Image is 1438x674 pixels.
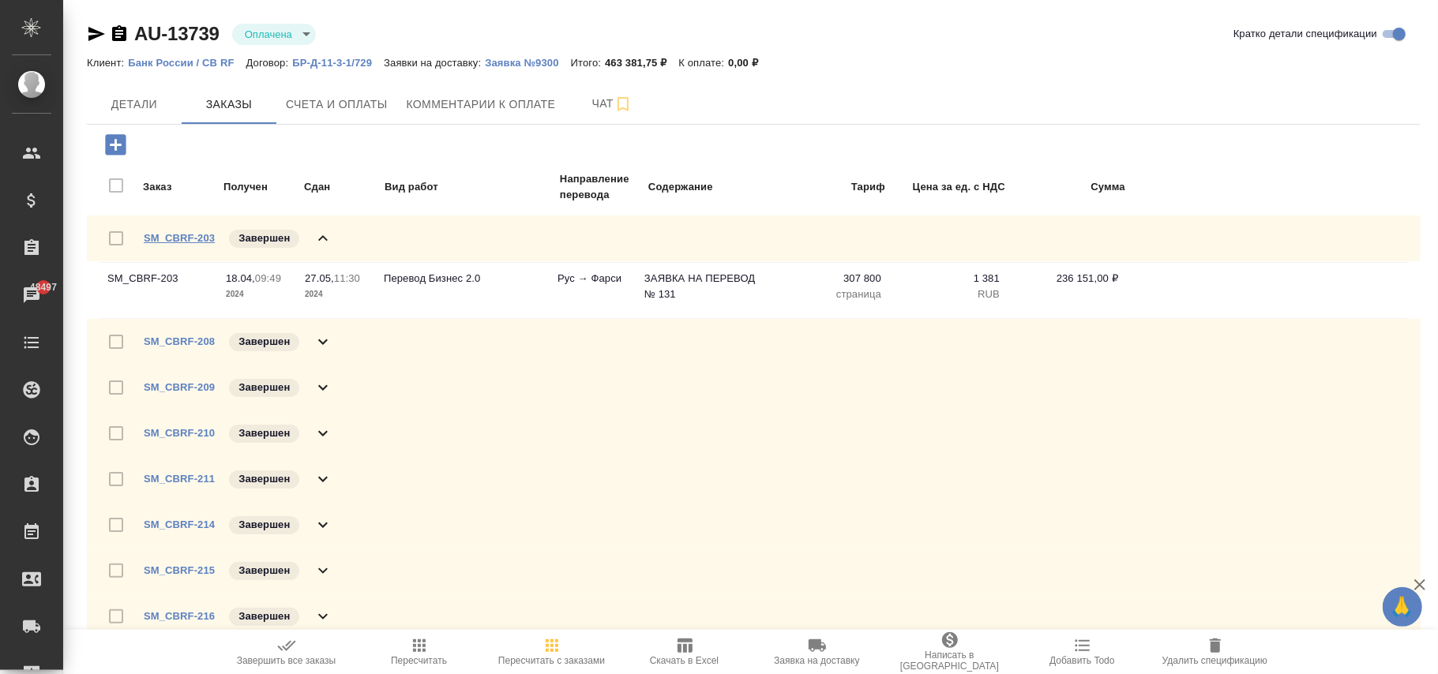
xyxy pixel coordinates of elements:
[142,170,221,204] td: Заказ
[650,655,719,666] span: Скачать в Excel
[305,286,368,302] p: 2024
[238,380,290,395] p: Завершен
[1162,655,1267,666] span: Удалить спецификацию
[21,279,66,295] span: 48497
[238,563,290,579] p: Завершен
[4,275,59,315] a: 48497
[485,55,570,71] button: Заявка №9300
[238,425,290,441] p: Завершен
[87,57,128,69] p: Клиент:
[292,55,384,69] a: БР-Д-11-3-1/729
[779,286,881,302] p: страница
[897,286,1000,302] p: RUB
[1049,655,1114,666] span: Добавить Todo
[407,95,556,114] span: Комментарии к оплате
[223,170,302,204] td: Получен
[144,519,215,530] a: SM_CBRF-214
[246,57,293,69] p: Договор:
[286,95,388,114] span: Счета и оплаты
[779,271,881,286] p: 307 800
[144,473,215,485] a: SM_CBRF-211
[893,650,1007,672] span: Написать в [GEOGRAPHIC_DATA]
[128,55,246,69] a: Банк России / CB RF
[240,28,297,41] button: Оплачена
[1149,630,1282,674] button: Удалить спецификацию
[94,129,137,161] button: Добавить заказ
[618,630,751,674] button: Скачать в Excel
[644,271,763,302] p: ЗАЯВКА НА ПЕРЕВОД № 131
[774,655,859,666] span: Заявка на доставку
[751,630,884,674] button: Заявка на доставку
[220,630,353,674] button: Завершить все заказы
[605,57,678,69] p: 463 381,75 ₽
[87,215,1421,261] div: SM_CBRF-203Завершен
[87,456,1421,502] div: SM_CBRF-211Завершен
[574,94,650,114] span: Чат
[87,365,1421,410] div: SM_CBRF-209Завершен
[144,427,215,439] a: SM_CBRF-210
[384,57,485,69] p: Заявки на доставку:
[87,502,1421,548] div: SM_CBRF-214Завершен
[238,517,290,533] p: Завершен
[144,564,215,576] a: SM_CBRF-215
[550,263,636,318] td: Рус → Фарси
[884,630,1016,674] button: Написать в [GEOGRAPHIC_DATA]
[305,272,334,284] p: 27.05,
[191,95,267,114] span: Заказы
[498,655,605,666] span: Пересчитать с заказами
[238,608,290,624] p: Завершен
[238,471,290,487] p: Завершен
[303,170,382,204] td: Сдан
[648,170,774,204] td: Содержание
[384,271,542,286] p: Перевод Бизнес 2.0
[226,272,255,284] p: 18.04,
[87,410,1421,456] div: SM_CBRF-210Завершен
[232,24,316,45] div: Оплачена
[678,57,728,69] p: К оплате:
[237,655,336,666] span: Завершить все заказы
[226,286,289,302] p: 2024
[128,57,246,69] p: Банк России / CB RF
[1233,26,1377,42] span: Кратко детали спецификации
[485,57,570,69] p: Заявка №9300
[384,170,558,204] td: Вид работ
[144,381,215,393] a: SM_CBRF-209
[486,630,618,674] button: Пересчитать с заказами
[1383,587,1422,627] button: 🙏
[238,230,290,246] p: Завершен
[238,334,290,350] p: Завершен
[1008,170,1126,204] td: Сумма
[255,272,281,284] p: 09:49
[87,24,106,43] button: Скопировать ссылку для ЯМессенджера
[897,271,1000,286] p: 1 381
[1389,590,1416,623] span: 🙏
[614,95,633,114] svg: Подписаться
[110,24,129,43] button: Скопировать ссылку
[334,272,360,284] p: 11:30
[1016,271,1118,286] p: 236 151,00 ₽
[144,335,215,347] a: SM_CBRF-208
[96,95,172,114] span: Детали
[292,57,384,69] p: БР-Д-11-3-1/729
[87,319,1421,365] div: SM_CBRF-208Завершен
[353,630,486,674] button: Пересчитать
[87,593,1421,639] div: SM_CBRF-216Завершен
[1016,630,1149,674] button: Добавить Todo
[134,23,220,44] a: AU-13739
[728,57,770,69] p: 0,00 ₽
[144,610,215,622] a: SM_CBRF-216
[144,232,215,244] a: SM_CBRF-203
[99,263,218,318] td: SM_CBRF-203
[87,548,1421,593] div: SM_CBRF-215Завершен
[391,655,447,666] span: Пересчитать
[571,57,605,69] p: Итого:
[888,170,1006,204] td: Цена за ед. с НДС
[559,170,646,204] td: Направление перевода
[775,170,886,204] td: Тариф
